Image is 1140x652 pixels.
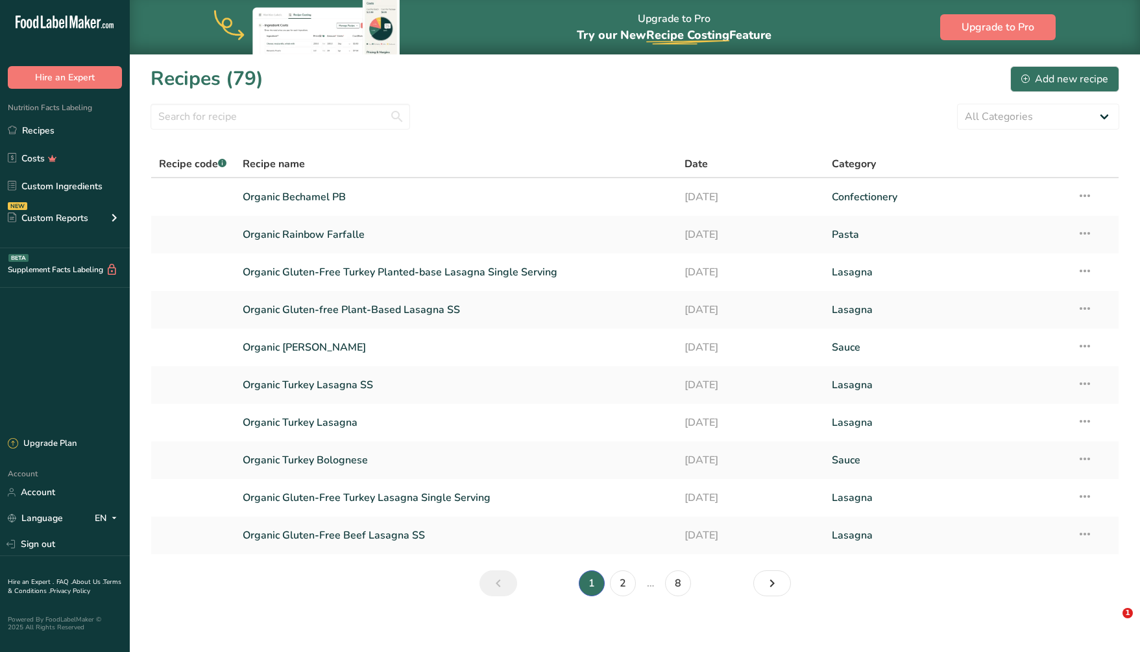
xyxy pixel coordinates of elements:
[8,577,121,596] a: Terms & Conditions .
[832,156,876,172] span: Category
[56,577,72,587] a: FAQ .
[832,259,1061,286] a: Lasagna
[243,409,669,436] a: Organic Turkey Lasagna
[8,66,122,89] button: Hire an Expert
[159,157,226,171] span: Recipe code
[8,577,54,587] a: Hire an Expert .
[685,259,816,286] a: [DATE]
[832,296,1061,323] a: Lasagna
[50,587,90,596] a: Privacy Policy
[1096,608,1127,639] iframe: Intercom live chat
[8,202,27,210] div: NEW
[8,616,122,631] div: Powered By FoodLabelMaker © 2025 All Rights Reserved
[151,104,410,130] input: Search for recipe
[1021,71,1108,87] div: Add new recipe
[832,522,1061,549] a: Lasagna
[610,570,636,596] a: Page 2.
[753,570,791,596] a: Next page
[685,409,816,436] a: [DATE]
[8,211,88,225] div: Custom Reports
[646,27,729,43] span: Recipe Costing
[243,156,305,172] span: Recipe name
[8,507,63,530] a: Language
[685,522,816,549] a: [DATE]
[832,221,1061,248] a: Pasta
[243,259,669,286] a: Organic Gluten-Free Turkey Planted-base Lasagna Single Serving
[685,371,816,399] a: [DATE]
[243,221,669,248] a: Organic Rainbow Farfalle
[832,484,1061,511] a: Lasagna
[685,484,816,511] a: [DATE]
[685,156,708,172] span: Date
[577,27,771,43] span: Try our New Feature
[8,437,77,450] div: Upgrade Plan
[243,447,669,474] a: Organic Turkey Bolognese
[243,183,669,211] a: Organic Bechamel PB
[832,334,1061,361] a: Sauce
[243,371,669,399] a: Organic Turkey Lasagna SS
[243,296,669,323] a: Organic Gluten-free Plant-Based Lasagna SS
[962,19,1034,35] span: Upgrade to Pro
[685,183,816,211] a: [DATE]
[243,334,669,361] a: Organic [PERSON_NAME]
[832,409,1061,436] a: Lasagna
[665,570,691,596] a: Page 8.
[685,447,816,474] a: [DATE]
[8,254,29,262] div: BETA
[479,570,517,596] a: Previous page
[1010,66,1119,92] button: Add new recipe
[95,511,122,526] div: EN
[577,1,771,54] div: Upgrade to Pro
[243,522,669,549] a: Organic Gluten-Free Beef Lasagna SS
[685,221,816,248] a: [DATE]
[151,64,263,93] h1: Recipes (79)
[685,334,816,361] a: [DATE]
[243,484,669,511] a: Organic Gluten-Free Turkey Lasagna Single Serving
[832,371,1061,399] a: Lasagna
[832,183,1061,211] a: Confectionery
[685,296,816,323] a: [DATE]
[1122,608,1133,618] span: 1
[832,447,1061,474] a: Sauce
[72,577,103,587] a: About Us .
[940,14,1056,40] button: Upgrade to Pro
